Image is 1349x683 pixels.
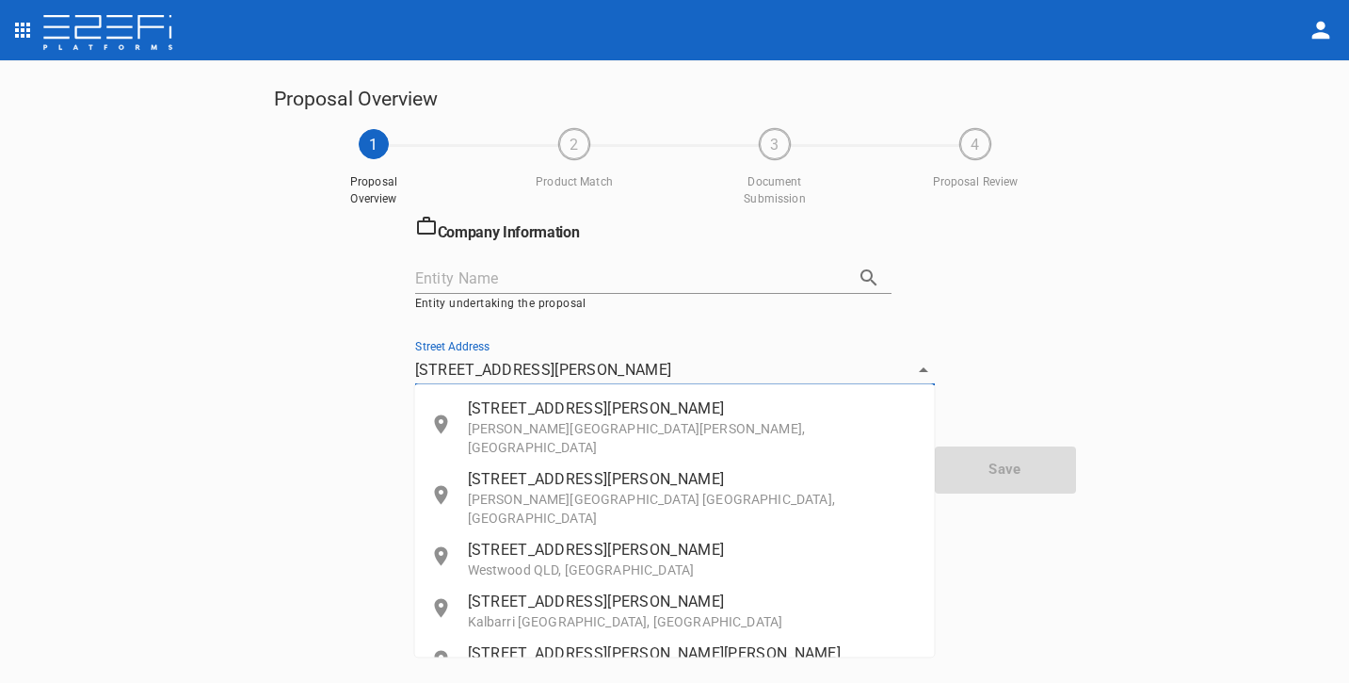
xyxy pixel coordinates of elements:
p: [PERSON_NAME][GEOGRAPHIC_DATA][PERSON_NAME], [GEOGRAPHIC_DATA] [468,419,920,457]
span: Document Submission [728,174,822,206]
span: Proposal Overview [327,174,421,206]
p: [STREET_ADDRESS][PERSON_NAME][PERSON_NAME] [468,642,920,664]
p: [STREET_ADDRESS][PERSON_NAME] [468,398,920,419]
h5: Proposal Overview [274,83,1076,115]
p: [PERSON_NAME][GEOGRAPHIC_DATA] [GEOGRAPHIC_DATA], [GEOGRAPHIC_DATA] [468,490,920,528]
p: Entity undertaking the proposal [415,297,891,310]
p: [STREET_ADDRESS][PERSON_NAME] [468,591,920,612]
p: [STREET_ADDRESS][PERSON_NAME] [468,468,920,490]
p: Kalbarri [GEOGRAPHIC_DATA], [GEOGRAPHIC_DATA] [468,612,920,631]
label: Street Address [415,338,490,354]
span: Proposal Review [928,174,1022,190]
button: Close [910,357,937,383]
h6: Company Information [415,215,935,241]
span: Product Match [527,174,621,190]
p: Westwood QLD, [GEOGRAPHIC_DATA] [468,561,920,579]
p: [STREET_ADDRESS][PERSON_NAME] [468,539,920,561]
